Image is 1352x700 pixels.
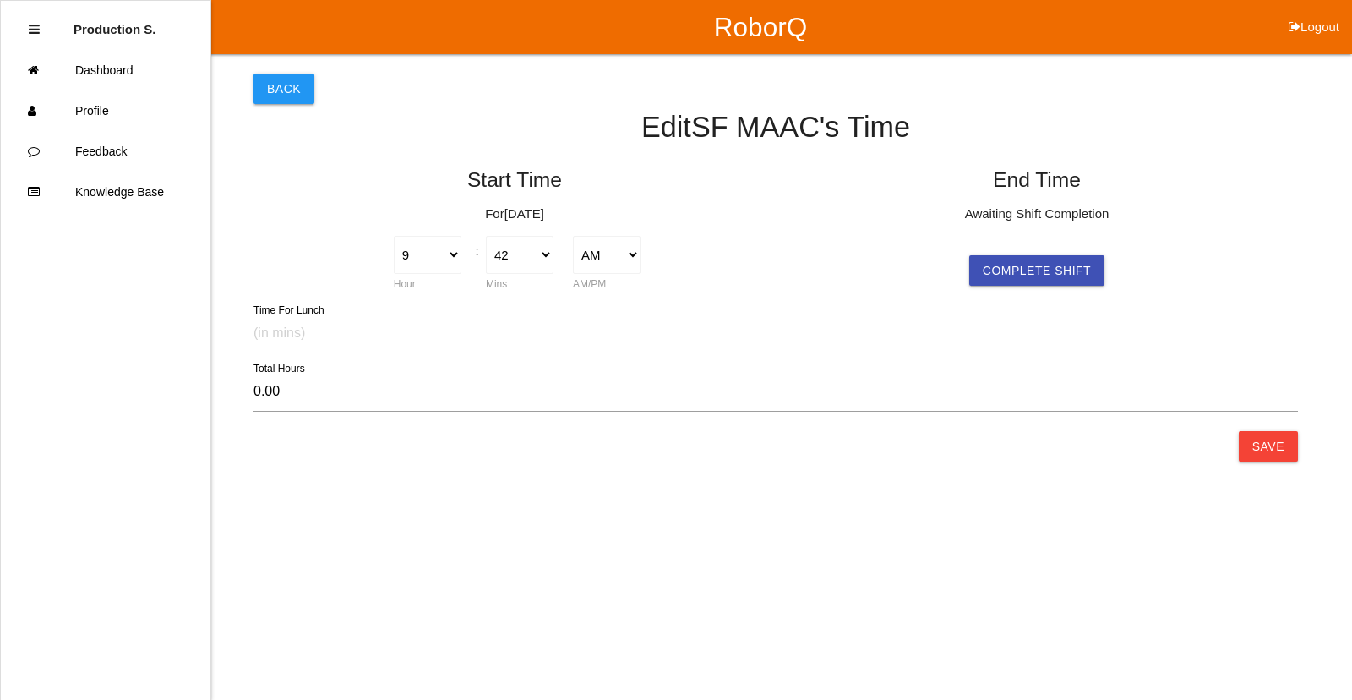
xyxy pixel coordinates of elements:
label: Time For Lunch [253,303,324,318]
input: (in mins) [253,314,1298,353]
a: Profile [1,90,210,131]
a: Knowledge Base [1,172,210,212]
h5: Start Time [263,168,766,191]
label: AM/PM [573,278,606,290]
a: Feedback [1,131,210,172]
label: Hour [394,278,416,290]
button: Save [1239,431,1298,462]
button: Complete Shift [969,255,1104,286]
div: : [472,236,477,261]
div: Close [29,9,40,50]
label: Total Hours [253,361,305,376]
h4: Edit SF MAAC 's Time [253,112,1298,144]
h5: End Time [785,168,1289,191]
p: For [DATE] [263,205,766,224]
label: Mins [486,278,507,290]
p: Awaiting Shift Completion [785,205,1289,224]
a: Dashboard [1,50,210,90]
p: Production Shifts [74,9,156,36]
button: Back [253,74,314,104]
